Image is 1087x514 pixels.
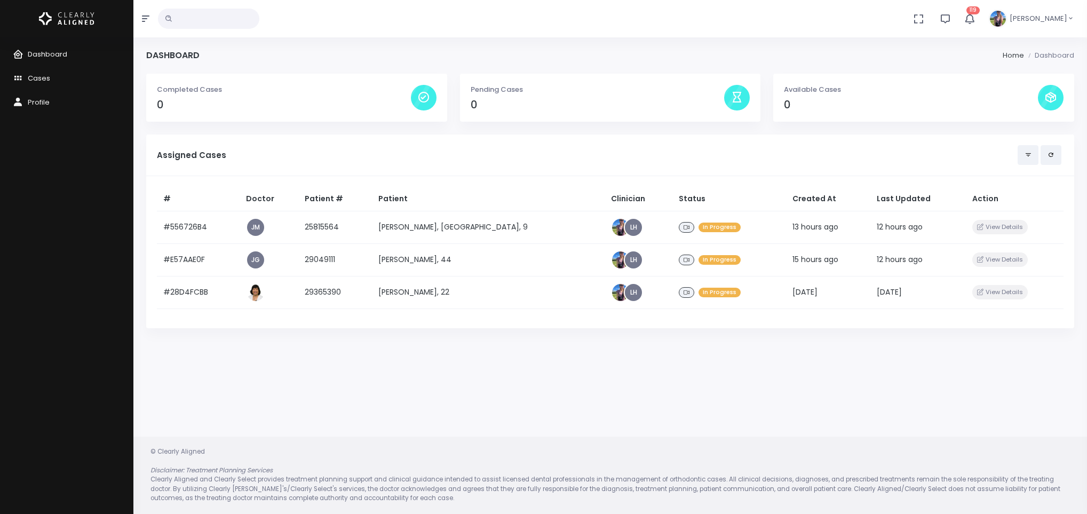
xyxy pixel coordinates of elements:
[150,466,273,475] em: Disclaimer: Treatment Planning Services
[157,151,1018,160] h5: Assigned Cases
[28,73,50,83] span: Cases
[28,97,50,107] span: Profile
[877,222,923,232] span: 12 hours ago
[372,276,605,309] td: [PERSON_NAME], 22
[298,243,372,276] td: 29049111
[1010,13,1067,24] span: [PERSON_NAME]
[157,276,240,309] td: #28D4FCBB
[471,99,725,111] h4: 0
[870,187,966,211] th: Last Updated
[625,219,642,236] a: LH
[146,50,200,60] h4: Dashboard
[877,287,902,297] span: [DATE]
[784,99,1038,111] h4: 0
[157,99,411,111] h4: 0
[298,211,372,243] td: 25815564
[625,251,642,268] a: LH
[157,211,240,243] td: #556726B4
[1003,50,1024,61] li: Home
[372,211,605,243] td: [PERSON_NAME], [GEOGRAPHIC_DATA], 9
[372,187,605,211] th: Patient
[672,187,787,211] th: Status
[972,252,1027,267] button: View Details
[699,223,741,233] span: In Progress
[972,220,1027,234] button: View Details
[792,254,838,265] span: 15 hours ago
[877,254,923,265] span: 12 hours ago
[625,284,642,301] a: LH
[39,7,94,30] img: Logo Horizontal
[792,287,818,297] span: [DATE]
[699,255,741,265] span: In Progress
[298,276,372,309] td: 29365390
[157,84,411,95] p: Completed Cases
[966,6,980,14] span: 119
[471,84,725,95] p: Pending Cases
[157,187,240,211] th: #
[247,251,264,268] a: JG
[298,187,372,211] th: Patient #
[372,243,605,276] td: [PERSON_NAME], 44
[792,222,838,232] span: 13 hours ago
[786,187,870,211] th: Created At
[972,285,1027,299] button: View Details
[240,187,298,211] th: Doctor
[1024,50,1074,61] li: Dashboard
[247,219,264,236] a: JM
[140,447,1081,503] div: © Clearly Aligned Clearly Aligned and Clearly Select provides treatment planning support and clin...
[784,84,1038,95] p: Available Cases
[699,288,741,298] span: In Progress
[988,9,1007,28] img: Header Avatar
[28,49,67,59] span: Dashboard
[157,243,240,276] td: #E57AAE0F
[605,187,672,211] th: Clinician
[966,187,1064,211] th: Action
